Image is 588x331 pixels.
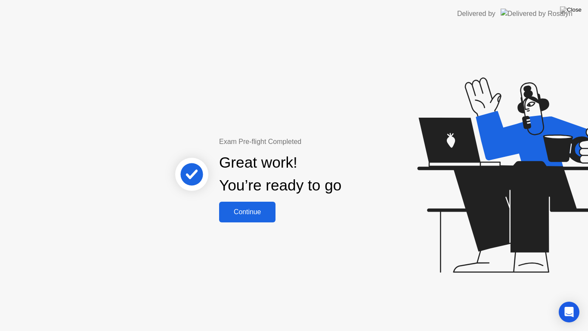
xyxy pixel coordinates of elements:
[222,208,273,216] div: Continue
[219,137,397,147] div: Exam Pre-flight Completed
[457,9,495,19] div: Delivered by
[219,202,275,222] button: Continue
[559,302,579,322] div: Open Intercom Messenger
[560,6,582,13] img: Close
[219,151,341,197] div: Great work! You’re ready to go
[501,9,573,19] img: Delivered by Rosalyn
